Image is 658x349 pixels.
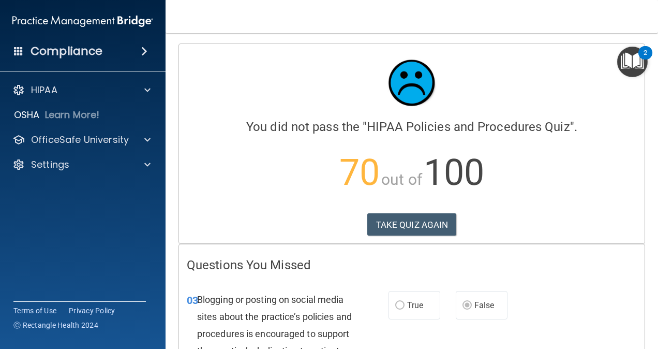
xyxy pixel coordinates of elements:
h4: Questions You Missed [187,258,637,272]
span: HIPAA Policies and Procedures Quiz [367,120,570,134]
p: Settings [31,158,69,171]
span: True [407,300,423,310]
p: HIPAA [31,84,57,96]
a: HIPAA [12,84,151,96]
p: Learn More! [45,109,100,121]
span: out of [381,170,422,188]
a: OfficeSafe University [12,134,151,146]
h4: Compliance [31,44,102,59]
img: PMB logo [12,11,153,32]
div: 2 [644,53,647,66]
a: Settings [12,158,151,171]
span: False [474,300,495,310]
input: False [462,302,472,310]
button: TAKE QUIZ AGAIN [367,213,457,236]
span: 70 [339,151,380,194]
h4: You did not pass the " ". [187,120,637,134]
img: sad_face.ecc698e2.jpg [381,52,443,114]
p: OSHA [14,109,40,121]
a: Privacy Policy [69,306,115,316]
span: 100 [424,151,484,194]
button: Open Resource Center, 2 new notifications [617,47,648,77]
p: OfficeSafe University [31,134,129,146]
span: Ⓒ Rectangle Health 2024 [13,320,98,330]
span: 03 [187,294,198,307]
input: True [395,302,405,310]
a: Terms of Use [13,306,56,316]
